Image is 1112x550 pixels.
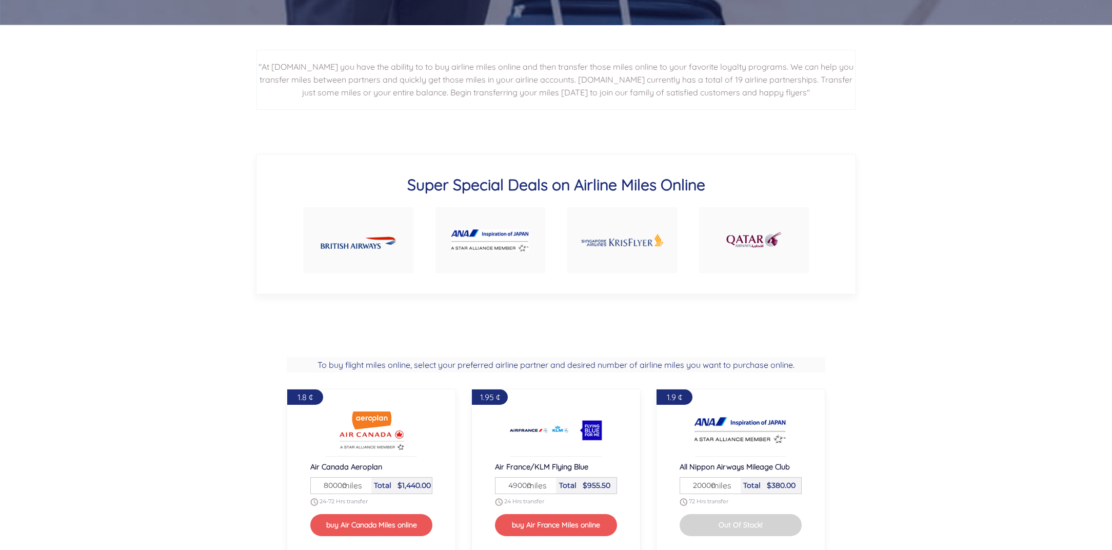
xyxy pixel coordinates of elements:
[680,462,790,472] span: All Nippon Airways Mileage Club
[581,221,664,260] img: Buy KrisFlyer Singapore airline miles online
[583,481,610,490] span: $955.50
[256,50,856,110] h2: "At [DOMAIN_NAME] you have the ability to to buy airline miles online and then transfer those mil...
[495,514,617,536] button: buy Air France Miles online
[310,514,432,536] button: buy Air Canada Miles online
[292,175,820,194] h3: Super Special Deals on Airline Miles Online
[495,498,503,506] img: schedule.png
[451,229,529,251] img: Buy ANA airline miles online
[504,498,544,505] span: 24 Hrs transfer
[559,481,577,490] span: Total
[706,479,731,492] span: miles
[287,357,825,372] h2: To buy flight miles online, select your preferred airline partner and desired number of airline m...
[680,514,802,536] button: Out Of Stock!
[398,481,431,490] span: $1,440.00
[767,481,796,490] span: $380.00
[743,481,761,490] span: Total
[325,410,418,451] img: Buy Air Canada Aeroplan Airline miles online
[321,228,396,253] img: Buy British Airways airline miles online
[495,462,588,472] span: Air France/KLM Flying Blue
[310,462,382,472] span: Air Canada Aeroplan
[725,226,783,254] img: Buy Qatar airline miles online
[510,410,602,451] img: Buy Air France/KLM Flying Blue Airline miles online
[667,392,682,402] span: 1.9 ¢
[297,392,313,402] span: 1.8 ¢
[694,410,787,451] img: Buy All Nippon Airways Mileage Club Airline miles online
[480,392,500,402] span: 1.95 ¢
[337,479,362,492] span: miles
[320,498,368,505] span: 24-72 Hrs transfer
[689,498,728,505] span: 72 Hrs transfer
[680,498,687,506] img: schedule.png
[522,479,547,492] span: miles
[374,481,391,490] span: Total
[310,498,318,506] img: schedule.png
